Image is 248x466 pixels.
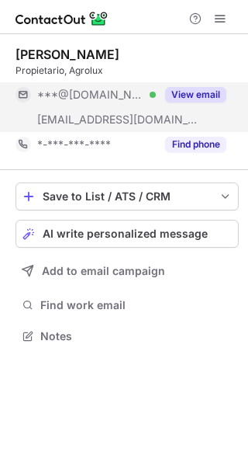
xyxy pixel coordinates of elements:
img: ContactOut v5.3.10 [15,9,108,28]
button: Notes [15,325,239,347]
span: Add to email campaign [42,265,165,277]
div: [PERSON_NAME] [15,47,119,62]
span: [EMAIL_ADDRESS][DOMAIN_NAME] [37,113,198,127]
span: ***@[DOMAIN_NAME] [37,88,144,102]
div: Propietario, Agrolux [15,64,239,78]
span: Find work email [40,298,232,312]
button: AI write personalized message [15,220,239,248]
button: Reveal Button [165,87,226,103]
div: Save to List / ATS / CRM [43,190,212,203]
span: Notes [40,329,232,343]
button: Reveal Button [165,137,226,152]
button: Find work email [15,294,239,316]
span: AI write personalized message [43,228,208,240]
button: save-profile-one-click [15,183,239,210]
button: Add to email campaign [15,257,239,285]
